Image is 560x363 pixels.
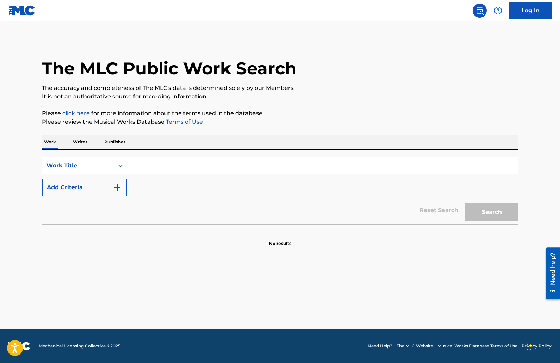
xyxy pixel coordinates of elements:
[164,118,203,125] a: Terms of Use
[42,84,518,92] p: The accuracy and completeness of The MLC's data is determined solely by our Members.
[494,6,502,15] img: help
[71,135,89,149] p: Writer
[42,179,127,196] button: Add Criteria
[8,342,30,350] img: logo
[527,336,531,357] div: Drag
[509,2,552,19] a: Log In
[473,4,487,18] a: Public Search
[113,183,122,192] img: 9d2ae6d4665cec9f34b9.svg
[42,109,518,118] p: Please for more information about the terms used in the database.
[522,343,552,349] a: Privacy Policy
[42,92,518,101] p: It is not an authoritative source for recording information.
[368,343,392,349] a: Need Help?
[42,118,518,126] p: Please review the Musical Works Database
[39,343,120,349] span: Mechanical Licensing Collective © 2025
[42,135,58,149] p: Work
[269,232,291,247] p: No results
[540,245,560,302] iframe: Resource Center
[46,161,110,170] div: Work Title
[437,343,517,349] a: Musical Works Database Terms of Use
[491,4,505,18] div: Help
[8,5,36,16] img: MLC Logo
[62,110,90,117] a: click here
[397,343,433,349] a: The MLC Website
[525,329,560,363] iframe: Chat Widget
[42,157,518,224] form: Search Form
[42,58,297,79] h1: The MLC Public Work Search
[475,6,484,15] img: search
[102,135,127,149] p: Publisher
